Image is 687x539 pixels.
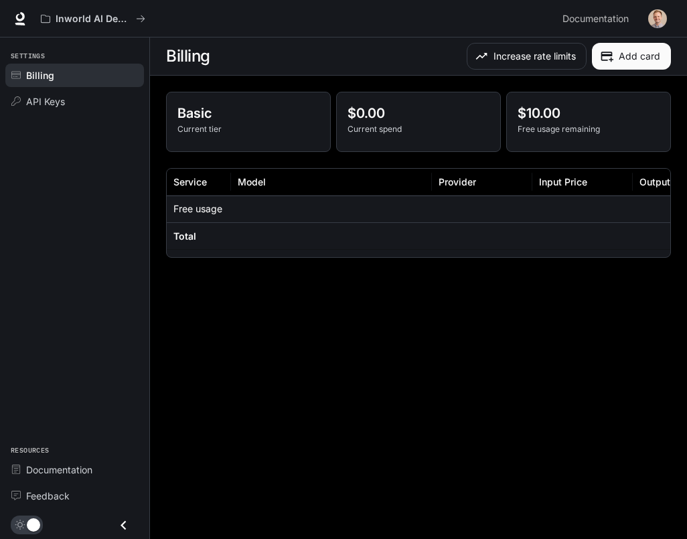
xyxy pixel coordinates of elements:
button: User avatar [644,5,671,32]
div: Model [238,176,266,187]
a: Documentation [557,5,639,32]
h6: Total [173,230,196,243]
span: Dark mode toggle [27,517,40,532]
p: $10.00 [518,103,660,123]
div: Input Price [539,176,587,187]
p: Current tier [177,123,319,135]
h1: Billing [166,43,210,70]
span: API Keys [26,94,65,108]
span: Documentation [562,11,629,27]
span: Feedback [26,489,70,503]
p: Inworld AI Demos [56,13,131,25]
a: API Keys [5,90,144,113]
button: All workspaces [35,5,151,32]
p: Free usage remaining [518,123,660,135]
span: Billing [26,68,54,82]
p: Current spend [348,123,489,135]
div: Service [173,176,207,187]
p: $0.00 [348,103,489,123]
p: Free usage [173,202,222,216]
p: Basic [177,103,319,123]
a: Documentation [5,458,144,481]
a: Feedback [5,484,144,508]
a: Billing [5,64,144,87]
span: Documentation [26,463,92,477]
div: Provider [439,176,476,187]
img: User avatar [648,9,667,28]
button: Add card [592,43,671,70]
button: Close drawer [108,512,139,539]
button: Increase rate limits [467,43,587,70]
